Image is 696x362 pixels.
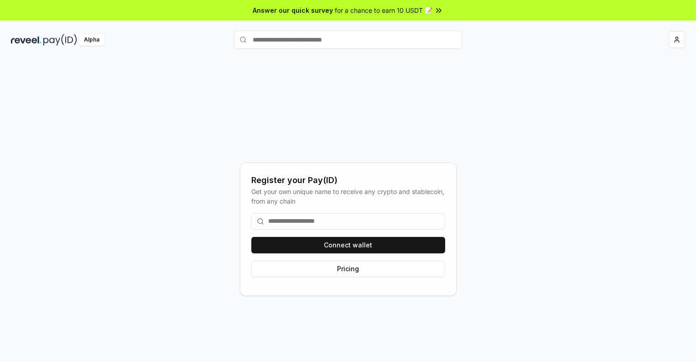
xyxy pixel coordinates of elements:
button: Connect wallet [251,237,445,253]
img: pay_id [43,34,77,46]
span: Answer our quick survey [253,5,333,15]
span: for a chance to earn 10 USDT 📝 [335,5,432,15]
div: Register your Pay(ID) [251,174,445,187]
button: Pricing [251,261,445,277]
img: reveel_dark [11,34,42,46]
div: Alpha [79,34,104,46]
div: Get your own unique name to receive any crypto and stablecoin, from any chain [251,187,445,206]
